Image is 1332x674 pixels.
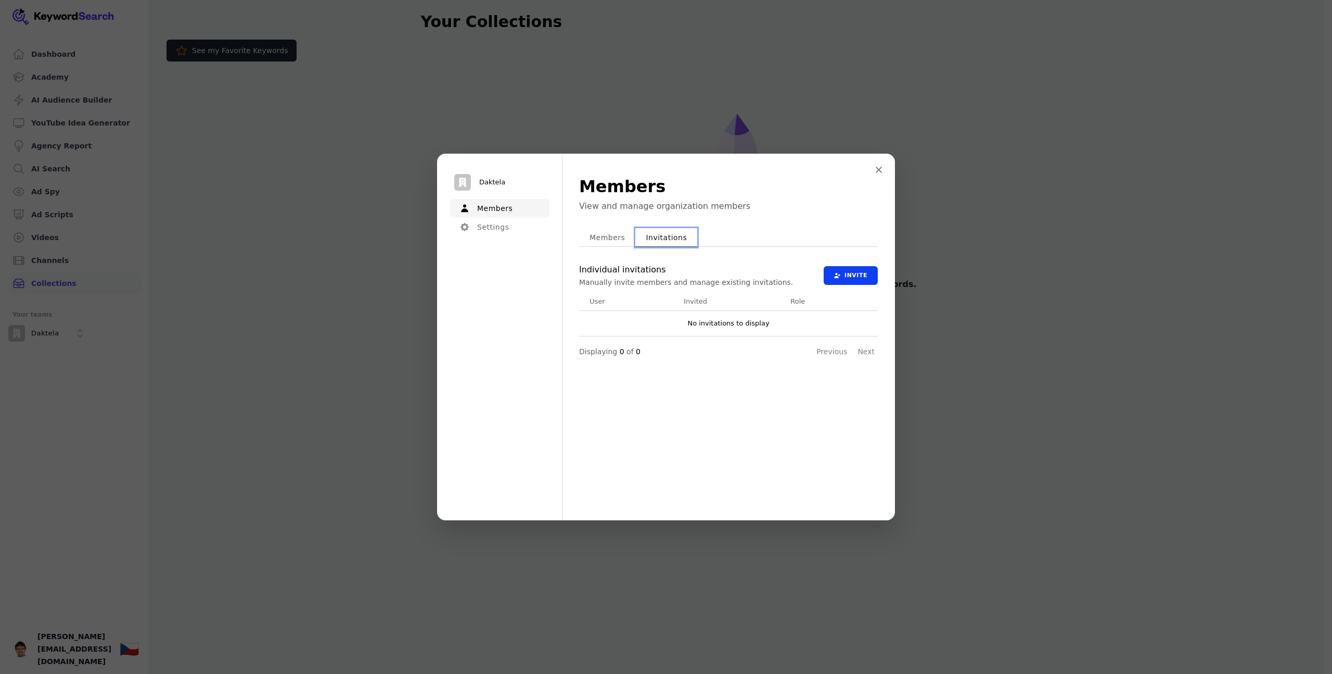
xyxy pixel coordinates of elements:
th: Role [786,296,860,311]
button: Close modal [869,160,888,179]
span: 0 [636,347,641,356]
p: View and manage organization members [579,201,878,211]
th: User [579,296,680,311]
button: Settings [450,218,549,236]
button: Members [579,228,635,247]
h1: Members [579,174,878,199]
span: 0 [620,347,624,356]
button: Invite [824,266,878,285]
img: Daktela [454,174,471,191]
h1: Individual invitations [579,264,793,276]
th: Invited [680,296,786,311]
span: Displaying [579,347,617,356]
button: Members [450,199,549,218]
p: No invitations to display [687,319,769,328]
p: Manually invite members and manage existing invitations. [579,278,793,288]
p: Daktela [479,178,505,187]
button: Invitations [635,228,697,247]
span: of [626,347,634,356]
